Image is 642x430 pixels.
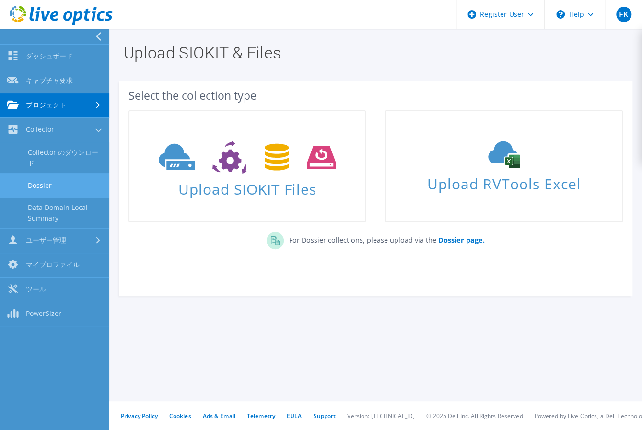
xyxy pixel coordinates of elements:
span: FK [616,7,631,22]
a: Dossier page. [436,235,484,244]
a: Cookies [169,412,191,420]
a: Telemetry [247,412,275,420]
a: Upload RVTools Excel [385,110,622,222]
p: For Dossier collections, please upload via the [284,232,484,245]
svg: \n [556,10,565,19]
a: Support [313,412,336,420]
span: Upload RVTools Excel [386,171,621,192]
a: EULA [287,412,302,420]
span: Upload SIOKIT Files [129,176,365,197]
a: Ads & Email [203,412,235,420]
h1: Upload SIOKIT & Files [124,45,623,61]
a: Privacy Policy [121,412,158,420]
li: Version: [TECHNICAL_ID] [347,412,415,420]
a: Upload SIOKIT Files [128,110,366,222]
div: Select the collection type [128,90,623,101]
li: © 2025 Dell Inc. All Rights Reserved [426,412,523,420]
b: Dossier page. [438,235,484,244]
